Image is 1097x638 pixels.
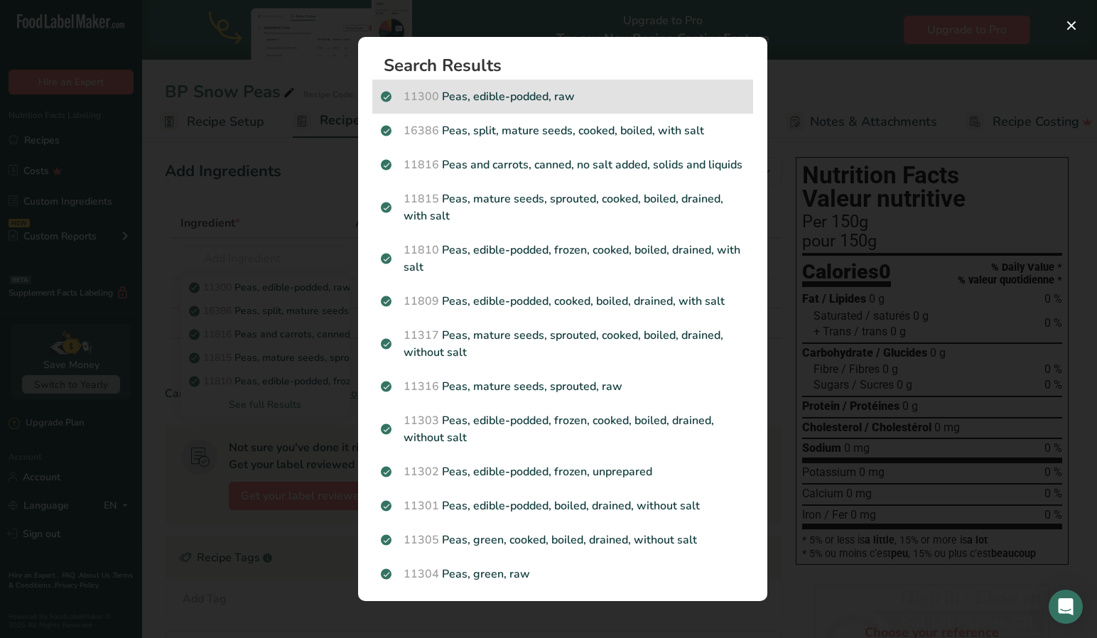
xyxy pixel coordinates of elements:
span: 11816 [404,157,439,173]
p: Peas, edible-podded, frozen, cooked, boiled, drained, without salt [381,412,745,446]
p: Peas and carrots, canned, no salt added, solids and liquids [381,156,745,173]
span: 11810 [404,242,439,258]
p: Peas, edible-podded, frozen, unprepared [381,463,745,480]
span: 11301 [404,498,439,514]
span: 11305 [404,532,439,548]
span: 11815 [404,191,439,207]
p: Peas, mature seeds, sprouted, raw [381,378,745,395]
span: 11316 [404,379,439,394]
p: Peas, edible-podded, boiled, drained, without salt [381,497,745,514]
p: Peas, mature seeds, sprouted, cooked, boiled, drained, without salt [381,327,745,361]
span: 16386 [404,123,439,139]
p: Peas, split, mature seeds, cooked, boiled, with salt [381,122,745,139]
p: Peas, green, raw [381,566,745,583]
span: 11302 [404,464,439,480]
span: 11809 [404,293,439,309]
div: Open Intercom Messenger [1049,590,1083,624]
h1: Search Results [384,57,753,74]
p: Peas, edible-podded, frozen, cooked, boiled, drained, with salt [381,242,745,276]
span: 25066 [404,600,439,616]
span: 11303 [404,413,439,428]
span: 11317 [404,328,439,343]
span: 11304 [404,566,439,582]
p: Peas, edible-podded, raw [381,88,745,105]
p: Peas, edible-podded, cooked, boiled, drained, with salt [381,293,745,310]
span: 11300 [404,89,439,104]
p: Snacks, peas, roasted, wasabi-flavored [381,600,745,617]
p: Peas, green, cooked, boiled, drained, without salt [381,531,745,548]
p: Peas, mature seeds, sprouted, cooked, boiled, drained, with salt [381,190,745,225]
